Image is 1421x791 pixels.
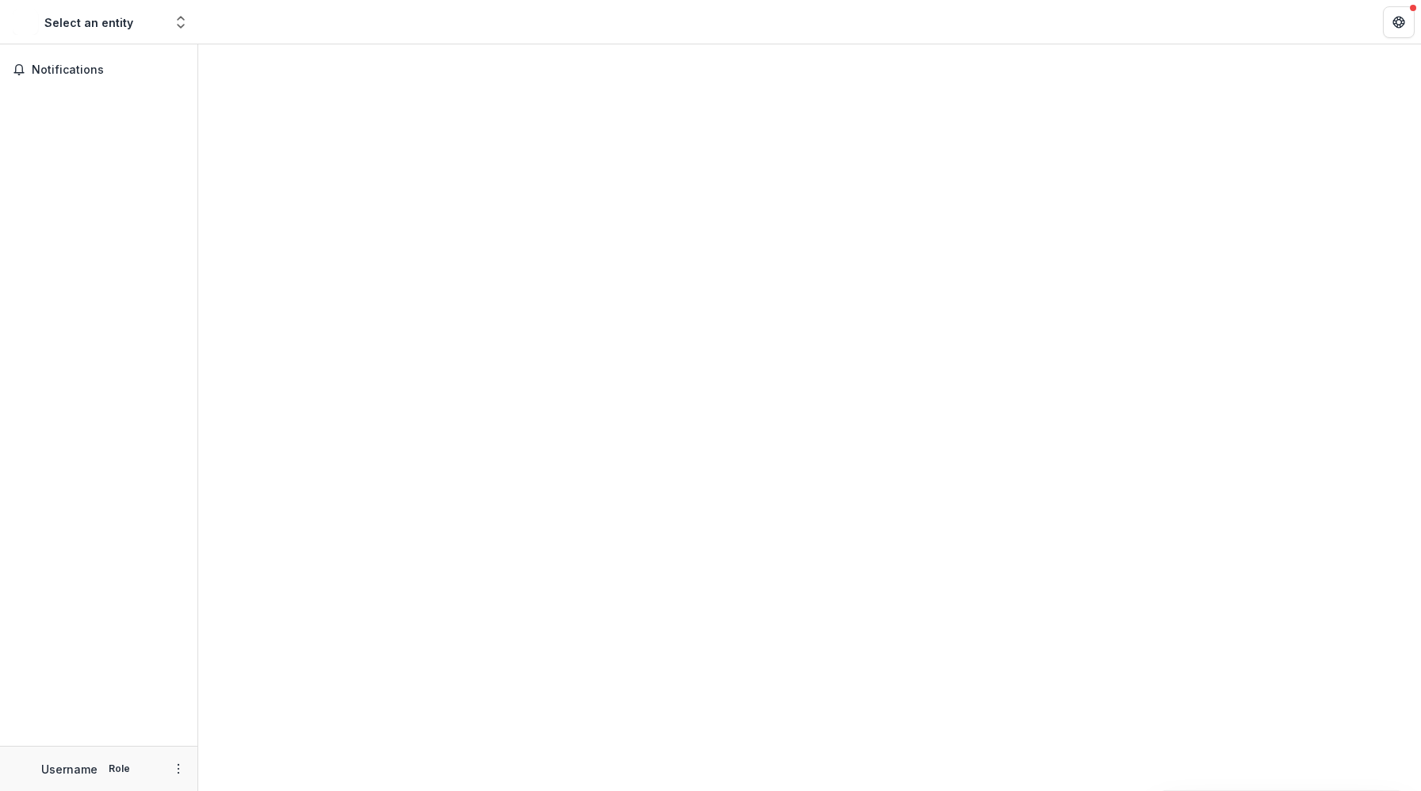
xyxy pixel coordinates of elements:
[41,761,98,778] p: Username
[44,14,133,31] div: Select an entity
[6,57,191,82] button: Notifications
[32,63,185,77] span: Notifications
[104,762,135,776] p: Role
[1383,6,1415,38] button: Get Help
[169,759,188,778] button: More
[170,6,192,38] button: Open entity switcher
